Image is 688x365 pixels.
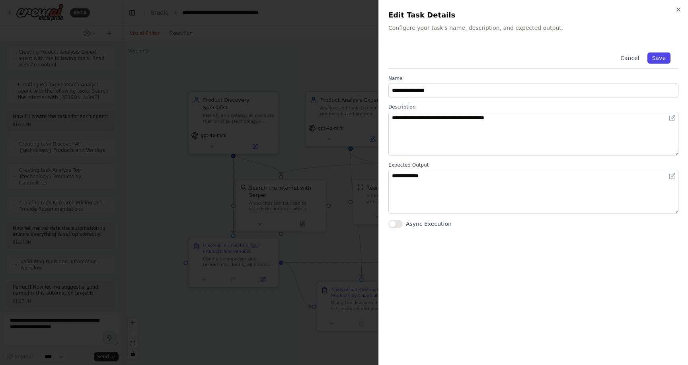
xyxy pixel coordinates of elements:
label: Description [388,104,678,110]
label: Expected Output [388,162,678,168]
button: Cancel [616,52,644,64]
label: Name [388,75,678,82]
button: Save [647,52,670,64]
label: Async Execution [406,220,452,228]
button: Open in editor [667,171,677,181]
h2: Edit Task Details [388,10,678,21]
p: Configure your task's name, description, and expected output. [388,24,678,32]
button: Open in editor [667,113,677,123]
